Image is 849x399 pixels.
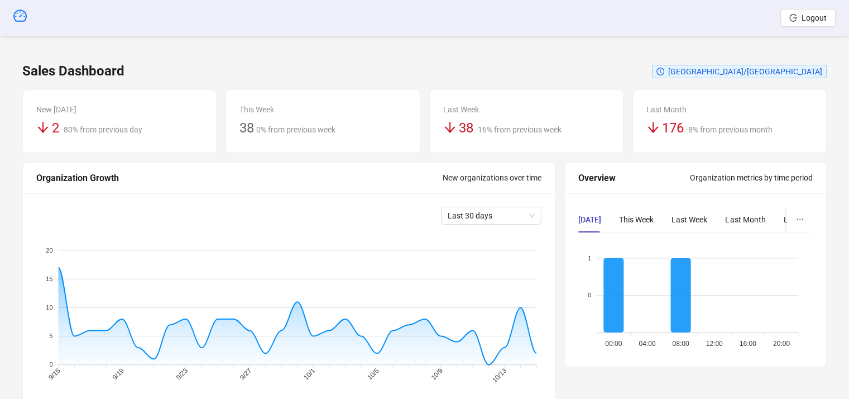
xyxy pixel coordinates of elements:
[686,125,773,134] span: -8% from previous month
[175,367,190,382] tspan: 9/23
[491,367,508,384] tspan: 10/13
[773,340,790,348] tspan: 20:00
[13,9,27,22] span: dashboard
[49,332,52,339] tspan: 5
[443,121,457,134] span: arrow-down
[690,173,813,182] span: Organization metrics by time period
[639,340,656,348] tspan: 04:00
[668,67,822,76] span: [GEOGRAPHIC_DATA]/[GEOGRAPHIC_DATA]
[36,171,443,185] div: Organization Growth
[111,367,126,382] tspan: 9/19
[780,9,836,27] button: Logout
[588,292,591,298] tspan: 0
[578,171,690,185] div: Overview
[787,207,813,232] button: ellipsis
[239,103,406,116] div: This Week
[366,367,381,382] tspan: 10/5
[46,275,52,282] tspan: 15
[578,213,601,226] div: [DATE]
[656,68,664,75] span: clock-circle
[725,213,765,226] div: Last Month
[239,120,254,136] span: 38
[606,340,622,348] tspan: 00:00
[61,125,142,134] span: -80% from previous day
[671,213,707,226] div: Last Week
[802,13,827,22] span: Logout
[459,120,473,136] span: 38
[443,103,610,116] div: Last Week
[646,103,813,116] div: Last Month
[22,63,124,80] h3: Sales Dashboard
[783,213,833,226] div: Last 3 Months
[49,361,52,368] tspan: 0
[662,120,684,136] span: 176
[740,340,756,348] tspan: 16:00
[588,254,591,261] tspan: 1
[646,121,660,134] span: arrow-down
[476,125,562,134] span: -16% from previous week
[52,120,59,136] span: 2
[238,367,253,382] tspan: 9/27
[46,304,52,311] tspan: 10
[706,340,723,348] tspan: 12:00
[302,367,317,382] tspan: 10/1
[430,367,445,382] tspan: 10/9
[36,121,50,134] span: arrow-down
[673,340,689,348] tspan: 08:00
[796,215,804,223] span: ellipsis
[36,103,203,116] div: New [DATE]
[443,173,541,182] span: New organizations over time
[619,213,654,226] div: This Week
[256,125,335,134] span: 0% from previous week
[789,14,797,22] span: logout
[448,207,535,224] span: Last 30 days
[46,246,52,253] tspan: 20
[47,367,62,382] tspan: 9/15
